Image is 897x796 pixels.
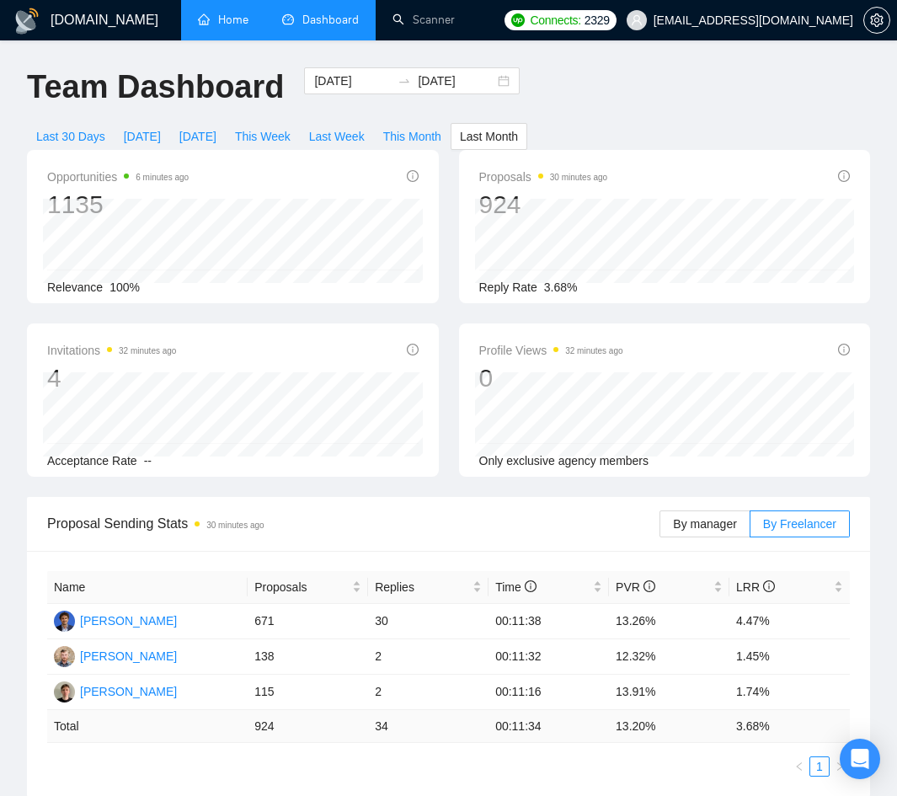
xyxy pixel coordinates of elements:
div: Open Intercom Messenger [840,739,880,779]
span: -- [144,454,152,467]
time: 32 minutes ago [119,346,176,355]
td: 30 [368,604,489,639]
span: [DATE] [124,127,161,146]
span: Only exclusive agency members [479,454,649,467]
time: 32 minutes ago [565,346,622,355]
span: left [794,761,804,772]
span: Replies [375,578,469,596]
td: 2 [368,639,489,675]
td: 671 [248,604,368,639]
span: Proposals [479,167,608,187]
span: [DATE] [179,127,216,146]
img: logo [13,8,40,35]
button: Last 30 Days [27,123,115,150]
span: Proposals [254,578,349,596]
td: 3.68 % [729,710,850,743]
span: PVR [616,580,655,594]
span: Last Week [309,127,365,146]
button: left [789,756,809,777]
span: right [835,761,845,772]
span: Opportunities [47,167,189,187]
span: By Freelancer [763,517,836,531]
span: Time [495,580,536,594]
span: info-circle [763,580,775,592]
a: DU[PERSON_NAME] [54,613,177,627]
span: Proposal Sending Stats [47,513,659,534]
a: homeHome [198,13,248,27]
span: info-circle [525,580,537,592]
td: 1.74% [729,675,850,710]
td: 00:11:38 [489,604,609,639]
td: 00:11:34 [489,710,609,743]
button: [DATE] [170,123,226,150]
input: End date [418,72,494,90]
h1: Team Dashboard [27,67,284,107]
td: 00:11:32 [489,639,609,675]
span: LRR [736,580,775,594]
div: 1135 [47,189,189,221]
input: Start date [314,72,391,90]
button: setting [863,7,890,34]
span: Last 30 Days [36,127,105,146]
th: Replies [368,571,489,604]
div: [PERSON_NAME] [80,682,177,701]
span: Dashboard [302,13,359,27]
span: info-circle [407,344,419,355]
li: Previous Page [789,756,809,777]
th: Proposals [248,571,368,604]
span: This Month [383,127,441,146]
time: 6 minutes ago [136,173,189,182]
td: 2 [368,675,489,710]
td: 4.47% [729,604,850,639]
a: MR[PERSON_NAME] [54,684,177,697]
td: Total [47,710,248,743]
td: 00:11:16 [489,675,609,710]
a: setting [863,13,890,27]
span: to [398,74,411,88]
span: Connects: [530,11,580,29]
time: 30 minutes ago [206,521,264,530]
li: 1 [809,756,830,777]
span: swap-right [398,74,411,88]
span: 2329 [585,11,610,29]
span: This Week [235,127,291,146]
div: 4 [47,362,176,394]
div: 0 [479,362,623,394]
span: info-circle [838,170,850,182]
img: IN [54,646,75,667]
td: 115 [248,675,368,710]
button: This Week [226,123,300,150]
button: [DATE] [115,123,170,150]
span: Reply Rate [479,280,537,294]
td: 13.91% [609,675,729,710]
span: Relevance [47,280,103,294]
button: Last Week [300,123,374,150]
td: 138 [248,639,368,675]
span: info-circle [407,170,419,182]
td: 924 [248,710,368,743]
span: Profile Views [479,340,623,361]
span: dashboard [282,13,294,25]
span: info-circle [838,344,850,355]
td: 12.32% [609,639,729,675]
div: 924 [479,189,608,221]
td: 13.26% [609,604,729,639]
button: right [830,756,850,777]
a: 1 [810,757,829,776]
span: Last Month [460,127,518,146]
td: 13.20 % [609,710,729,743]
img: upwork-logo.png [511,13,525,27]
span: user [631,14,643,26]
a: searchScanner [392,13,455,27]
img: MR [54,681,75,703]
time: 30 minutes ago [550,173,607,182]
span: info-circle [643,580,655,592]
div: [PERSON_NAME] [80,612,177,630]
button: Last Month [451,123,527,150]
span: setting [864,13,889,27]
td: 1.45% [729,639,850,675]
span: Acceptance Rate [47,454,137,467]
img: DU [54,611,75,632]
span: 3.68% [544,280,578,294]
span: 100% [109,280,140,294]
